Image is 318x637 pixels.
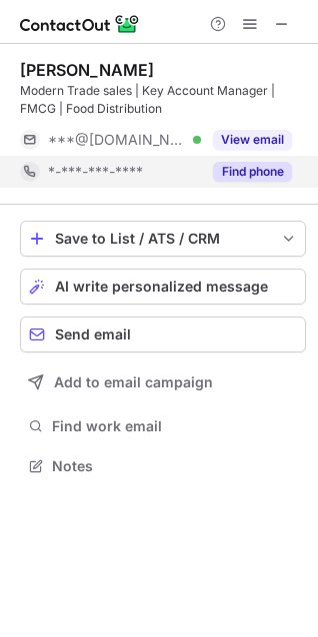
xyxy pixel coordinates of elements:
[20,452,306,480] button: Notes
[213,130,292,150] button: Reveal Button
[20,82,306,118] div: Modern Trade sales | Key Account Manager | FMCG | Food Distribution
[55,326,131,342] span: Send email
[48,131,186,149] span: ***@[DOMAIN_NAME]
[20,60,154,80] div: [PERSON_NAME]
[20,364,306,400] button: Add to email campaign
[54,374,213,390] span: Add to email campaign
[20,12,140,36] img: ContactOut v5.3.10
[20,412,306,440] button: Find work email
[20,269,306,305] button: AI write personalized message
[52,457,298,475] span: Notes
[20,317,306,352] button: Send email
[52,417,298,435] span: Find work email
[20,221,306,257] button: save-profile-one-click
[213,162,292,182] button: Reveal Button
[55,279,268,295] span: AI write personalized message
[55,231,271,247] div: Save to List / ATS / CRM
